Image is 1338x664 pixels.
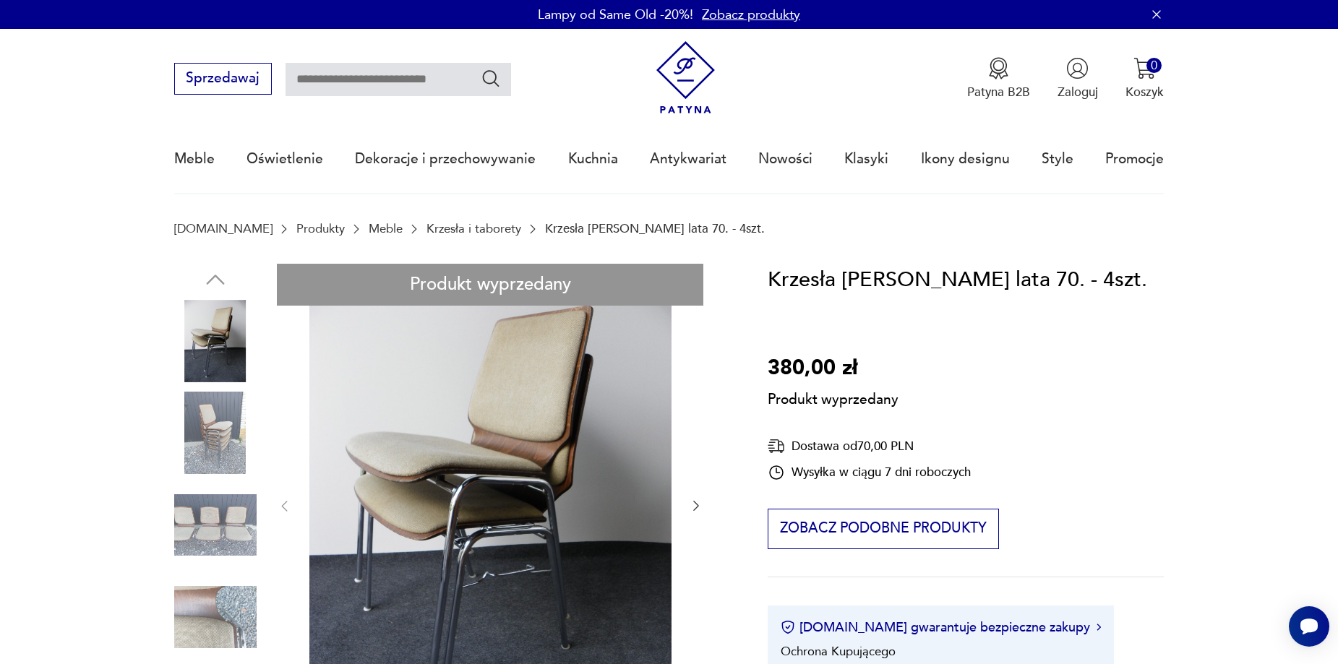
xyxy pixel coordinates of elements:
[1105,126,1164,192] a: Promocje
[369,222,403,236] a: Meble
[781,620,795,634] img: Ikona certyfikatu
[967,57,1030,100] a: Ikona medaluPatyna B2B
[1133,57,1156,79] img: Ikona koszyka
[768,437,785,455] img: Ikona dostawy
[355,126,536,192] a: Dekoracje i przechowywanie
[768,352,899,385] p: 380,00 zł
[758,126,812,192] a: Nowości
[174,63,272,95] button: Sprzedawaj
[650,126,726,192] a: Antykwariat
[781,643,896,660] li: Ochrona Kupującego
[538,6,693,24] p: Lampy od Same Old -20%!
[649,41,722,114] img: Patyna - sklep z meblami i dekoracjami vintage
[174,74,272,85] a: Sprzedawaj
[702,6,800,24] a: Zobacz produkty
[1066,57,1089,79] img: Ikonka użytkownika
[844,126,888,192] a: Klasyki
[545,222,765,236] p: Krzesła [PERSON_NAME] lata 70. - 4szt.
[768,509,998,549] button: Zobacz podobne produkty
[568,126,618,192] a: Kuchnia
[921,126,1010,192] a: Ikony designu
[768,437,971,455] div: Dostawa od 70,00 PLN
[768,385,899,410] p: Produkt wyprzedany
[481,68,502,89] button: Szukaj
[174,126,215,192] a: Meble
[1289,606,1329,647] iframe: Smartsupp widget button
[768,464,971,481] div: Wysyłka w ciągu 7 dni roboczych
[1125,57,1164,100] button: 0Koszyk
[1097,624,1101,631] img: Ikona strzałki w prawo
[1125,84,1164,100] p: Koszyk
[1146,58,1162,73] div: 0
[426,222,521,236] a: Krzesła i taborety
[768,264,1147,297] h1: Krzesła [PERSON_NAME] lata 70. - 4szt.
[1042,126,1073,192] a: Style
[296,222,345,236] a: Produkty
[174,222,273,236] a: [DOMAIN_NAME]
[1058,84,1098,100] p: Zaloguj
[781,618,1101,637] button: [DOMAIN_NAME] gwarantuje bezpieczne zakupy
[967,84,1030,100] p: Patyna B2B
[246,126,323,192] a: Oświetlenie
[967,57,1030,100] button: Patyna B2B
[987,57,1010,79] img: Ikona medalu
[1058,57,1098,100] button: Zaloguj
